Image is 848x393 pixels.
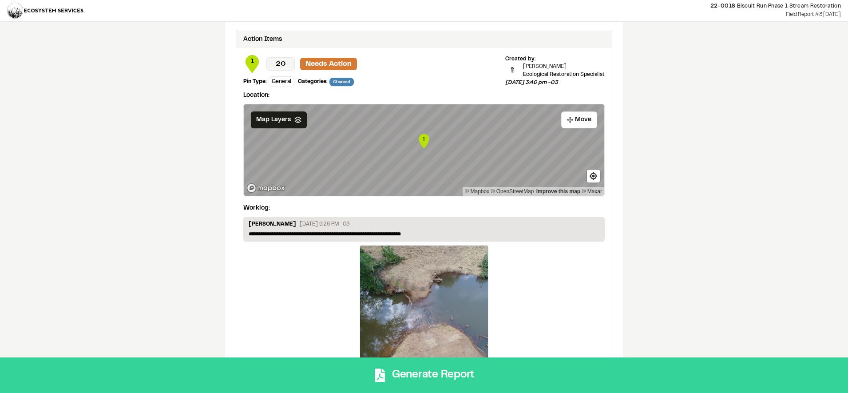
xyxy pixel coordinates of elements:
button: Move [561,111,597,128]
a: [DATE] 12:18 pm -03 [360,245,488,384]
button: Find my location [587,170,600,183]
div: Categories: [298,78,328,86]
a: Map feedback [536,188,580,195]
div: General [269,76,294,87]
span: Map Layers [256,115,291,125]
p: Ecological Restoration Specialist [523,71,605,79]
p: 20 [266,57,295,71]
p: Location: [243,91,605,100]
canvas: Map [244,104,604,196]
a: OpenStreetMap [491,188,534,195]
img: download [7,3,84,19]
p: Field Report #3 [DATE] [91,10,841,19]
span: 22-0018 [710,4,735,8]
text: 1 [422,136,425,143]
p: [PERSON_NAME] [249,220,296,230]
p: [PERSON_NAME] [523,63,605,71]
a: Mapbox [465,188,489,195]
p: [DATE] 9:26 PM -03 [300,220,350,228]
div: Pin Type: [243,78,267,86]
p: Biscuit Run Phase 1 Stream Restoration [91,2,841,10]
span: Channel [329,78,354,86]
p: [DATE] 3:46 pm -03 [505,79,605,87]
a: Mapbox logo [246,183,285,193]
p: Needs Action [300,58,357,70]
div: Map marker [417,132,431,150]
span: 1 [243,57,261,67]
a: Maxar [582,188,602,195]
p: Worklog: [243,203,270,213]
div: Created by: [505,55,605,63]
div: Action Items [243,35,282,44]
